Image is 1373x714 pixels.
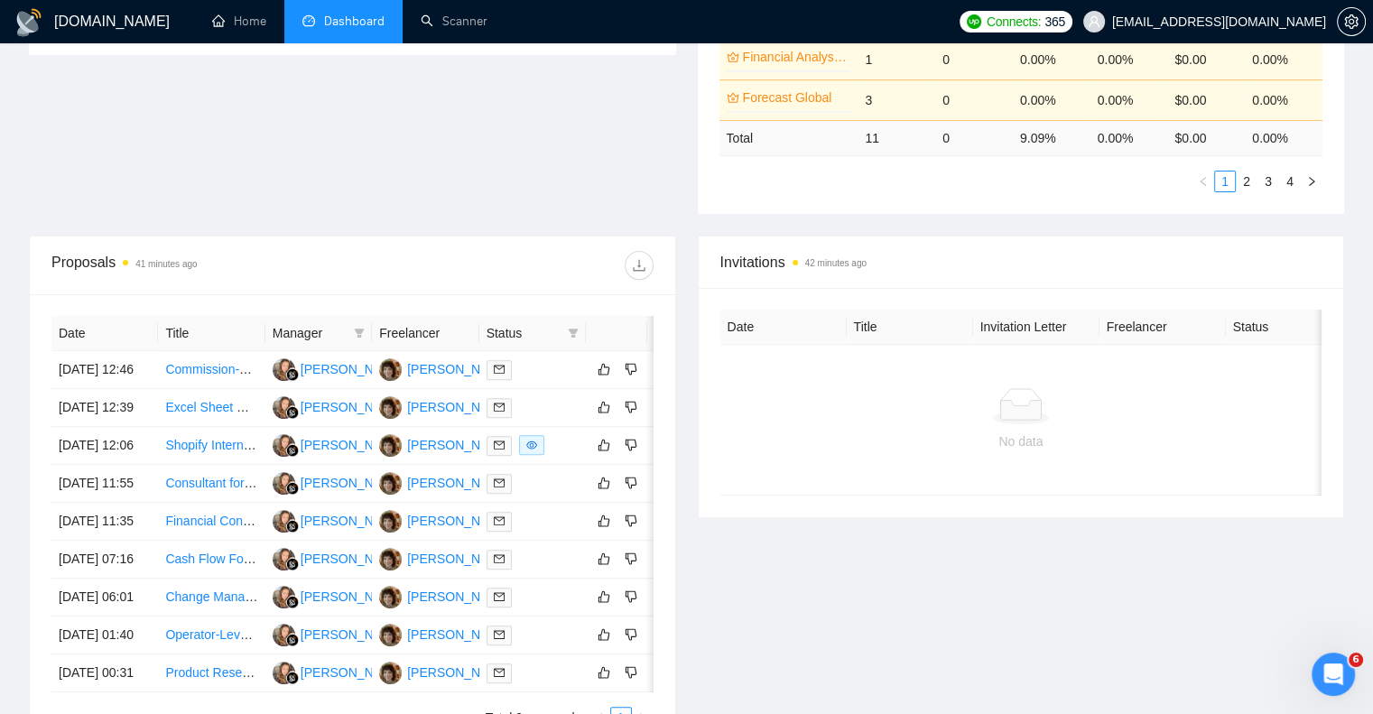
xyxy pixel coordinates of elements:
img: CM [379,586,402,608]
img: CM [379,624,402,646]
td: [DATE] 11:55 [51,465,158,503]
img: CM [379,396,402,419]
button: like [593,662,615,683]
span: like [598,552,610,566]
a: CM[PERSON_NAME] [379,475,511,489]
td: [DATE] 12:06 [51,427,158,465]
li: 2 [1236,171,1257,192]
a: NK[PERSON_NAME] [273,437,404,451]
a: Financial Analysis Global [743,47,848,67]
td: [DATE] 07:16 [51,541,158,579]
a: Forecast Global [743,88,848,107]
button: download [625,251,654,280]
button: dislike [620,586,642,607]
td: 0.00% [1245,79,1322,120]
span: Invitations [720,251,1322,274]
a: CM[PERSON_NAME] [379,664,511,679]
span: eye [526,440,537,450]
td: 1 [858,39,935,79]
td: 0.00 % [1090,120,1168,155]
button: left [1192,171,1214,192]
span: like [598,438,610,452]
span: filter [568,328,579,338]
li: 4 [1279,171,1301,192]
a: CM[PERSON_NAME] [379,589,511,603]
div: [PERSON_NAME] [407,663,511,682]
span: dislike [625,627,637,642]
td: Consultant for Clean Energy Strategy [158,465,264,503]
div: [PERSON_NAME] [301,397,404,417]
button: like [593,396,615,418]
a: 3 [1258,172,1278,191]
td: 9.09 % [1013,120,1090,155]
img: NK [273,472,295,495]
img: logo [14,8,43,37]
span: Status [487,323,561,343]
a: Shopify International Pricing, VAT/Duties, and Checkout Optimization Expert Needed [165,438,638,452]
td: [DATE] 12:39 [51,389,158,427]
th: Manager [265,316,372,351]
img: gigradar-bm.png [286,558,299,570]
td: 0.00% [1090,79,1168,120]
button: setting [1337,7,1366,36]
td: [DATE] 00:31 [51,654,158,692]
td: 3 [858,79,935,120]
img: gigradar-bm.png [286,596,299,608]
img: gigradar-bm.png [286,672,299,684]
img: gigradar-bm.png [286,368,299,381]
a: Change Management Best Practices & Final Document Development [165,589,553,604]
button: like [593,472,615,494]
a: NK[PERSON_NAME] [273,664,404,679]
div: [PERSON_NAME] [407,435,511,455]
a: Excel Sheet Development for Pool Company Bid Pricing [165,400,479,414]
a: 1 [1215,172,1235,191]
time: 41 minutes ago [135,259,197,269]
th: Title [847,310,973,345]
li: Previous Page [1192,171,1214,192]
span: filter [354,328,365,338]
span: crown [727,51,739,63]
span: like [598,665,610,680]
td: Shopify International Pricing, VAT/Duties, and Checkout Optimization Expert Needed [158,427,264,465]
img: CM [379,358,402,381]
td: 0.00 % [1245,120,1322,155]
button: dislike [620,548,642,570]
td: 11 [858,120,935,155]
td: [DATE] 12:46 [51,351,158,389]
div: [PERSON_NAME] [301,359,404,379]
img: CM [379,472,402,495]
span: right [1306,176,1317,187]
span: dislike [625,438,637,452]
a: Product Research Specialist for Premium Market in [GEOGRAPHIC_DATA] Region [165,665,630,680]
a: NK[PERSON_NAME] [273,475,404,489]
a: 2 [1237,172,1257,191]
a: CM[PERSON_NAME] [379,513,511,527]
td: $0.00 [1167,79,1245,120]
button: dislike [620,396,642,418]
span: mail [494,478,505,488]
span: dislike [625,552,637,566]
td: 0.00% [1090,39,1168,79]
img: CM [379,510,402,533]
span: mail [494,629,505,640]
span: filter [350,320,368,347]
button: like [593,510,615,532]
a: setting [1337,14,1366,29]
div: [PERSON_NAME] [301,473,404,493]
span: like [598,362,610,376]
div: [PERSON_NAME] [407,549,511,569]
span: dislike [625,665,637,680]
img: upwork-logo.png [967,14,981,29]
span: mail [494,515,505,526]
a: Cash Flow Forecasting & Financial Clarity Partner (Business + Personal Finances) [165,552,627,566]
a: CM[PERSON_NAME] [379,361,511,376]
span: like [598,589,610,604]
li: Next Page [1301,171,1322,192]
div: [PERSON_NAME] [301,625,404,644]
span: mail [494,402,505,413]
span: mail [494,591,505,602]
span: 365 [1044,12,1064,32]
img: CM [379,434,402,457]
img: CM [379,662,402,684]
a: NK[PERSON_NAME] [273,589,404,603]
